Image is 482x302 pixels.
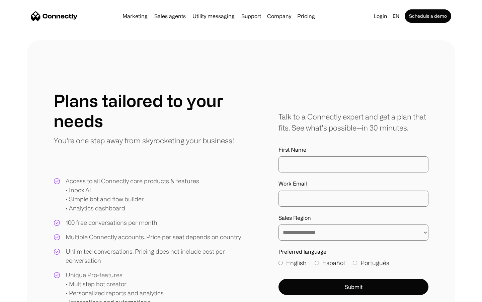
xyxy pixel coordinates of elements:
button: Submit [278,279,428,295]
a: Sales agents [152,13,188,19]
a: Marketing [120,13,150,19]
div: en [393,11,399,21]
a: Utility messaging [190,13,237,19]
label: Preferred language [278,249,428,255]
p: You're one step away from skyrocketing your business! [54,135,234,146]
div: Talk to a Connectly expert and get a plan that fits. See what’s possible—in 30 minutes. [278,111,428,133]
h1: Plans tailored to your needs [54,91,241,131]
label: First Name [278,147,428,153]
div: Access to all Connectly core products & features • Inbox AI • Simple bot and flow builder • Analy... [66,177,199,213]
a: Schedule a demo [405,9,451,23]
input: English [278,261,283,265]
label: Português [353,258,389,267]
label: Español [315,258,345,267]
ul: Language list [13,290,40,300]
div: 100 free conversations per month [66,218,157,227]
a: Pricing [295,13,318,19]
input: Português [353,261,357,265]
label: Work Email [278,181,428,187]
label: English [278,258,307,267]
div: Unlimited conversations. Pricing does not include cost per conversation [66,247,241,265]
div: Company [267,11,291,21]
label: Sales Region [278,215,428,221]
a: Support [239,13,264,19]
input: Español [315,261,319,265]
a: Login [371,11,390,21]
div: Multiple Connectly accounts. Price per seat depends on country [66,233,241,242]
aside: Language selected: English [7,290,40,300]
